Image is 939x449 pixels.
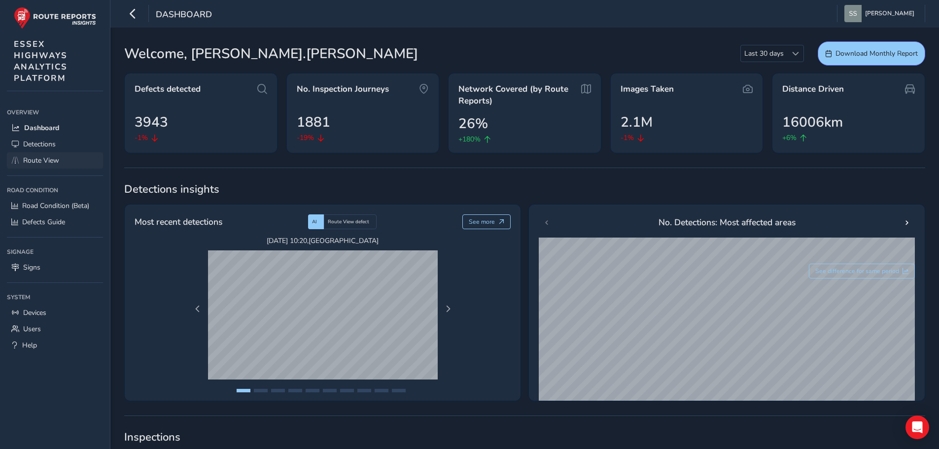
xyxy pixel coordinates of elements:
span: -1% [621,133,634,143]
span: Defects Guide [22,217,65,227]
span: Download Monthly Report [835,49,918,58]
span: +6% [782,133,797,143]
button: See difference for same period [809,264,915,278]
div: AI [308,214,324,229]
span: -19% [297,133,314,143]
span: Help [22,341,37,350]
span: Network Covered (by Route Reports) [458,83,578,106]
span: Signs [23,263,40,272]
span: Users [23,324,41,334]
span: Images Taken [621,83,674,95]
button: Page 9 [375,389,388,392]
span: Defects detected [135,83,201,95]
button: Page 5 [306,389,319,392]
span: Detections [23,139,56,149]
span: Last 30 days [741,45,787,62]
div: Open Intercom Messenger [905,415,929,439]
span: AI [312,218,317,225]
button: Page 6 [323,389,337,392]
span: Inspections [124,430,925,445]
button: Page 1 [237,389,250,392]
span: [PERSON_NAME] [865,5,914,22]
button: Page 7 [340,389,354,392]
a: Road Condition (Beta) [7,198,103,214]
span: No. Inspection Journeys [297,83,389,95]
button: Page 3 [271,389,285,392]
span: Most recent detections [135,215,222,228]
button: See more [462,214,511,229]
span: Route View [23,156,59,165]
span: See more [469,218,495,226]
div: Route View defect [324,214,377,229]
button: Previous Page [191,302,205,316]
span: 2.1M [621,112,653,133]
span: 1881 [297,112,330,133]
a: Defects Guide [7,214,103,230]
div: System [7,290,103,305]
a: Route View [7,152,103,169]
span: Dashboard [24,123,59,133]
button: Page 4 [288,389,302,392]
button: Page 2 [254,389,268,392]
span: Road Condition (Beta) [22,201,89,210]
span: +180% [458,134,481,144]
span: Dashboard [156,8,212,22]
img: rr logo [14,7,96,29]
button: [PERSON_NAME] [844,5,918,22]
img: diamond-layout [844,5,862,22]
a: Devices [7,305,103,321]
button: Next Page [441,302,455,316]
a: Help [7,337,103,353]
div: Road Condition [7,183,103,198]
a: Detections [7,136,103,152]
span: Detections insights [124,182,925,197]
span: ESSEX HIGHWAYS ANALYTICS PLATFORM [14,38,68,84]
button: Page 8 [357,389,371,392]
div: Overview [7,105,103,120]
a: Signs [7,259,103,276]
span: Route View defect [328,218,369,225]
span: 26% [458,113,488,134]
button: Page 10 [392,389,406,392]
span: See difference for same period [815,267,899,275]
span: Distance Driven [782,83,844,95]
div: Signage [7,244,103,259]
span: No. Detections: Most affected areas [659,216,796,229]
button: Download Monthly Report [818,41,925,66]
span: 3943 [135,112,168,133]
span: Devices [23,308,46,317]
span: 16006km [782,112,843,133]
a: Users [7,321,103,337]
span: [DATE] 10:20 , [GEOGRAPHIC_DATA] [208,236,438,245]
span: Welcome, [PERSON_NAME].[PERSON_NAME] [124,43,418,64]
a: Dashboard [7,120,103,136]
span: -1% [135,133,148,143]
